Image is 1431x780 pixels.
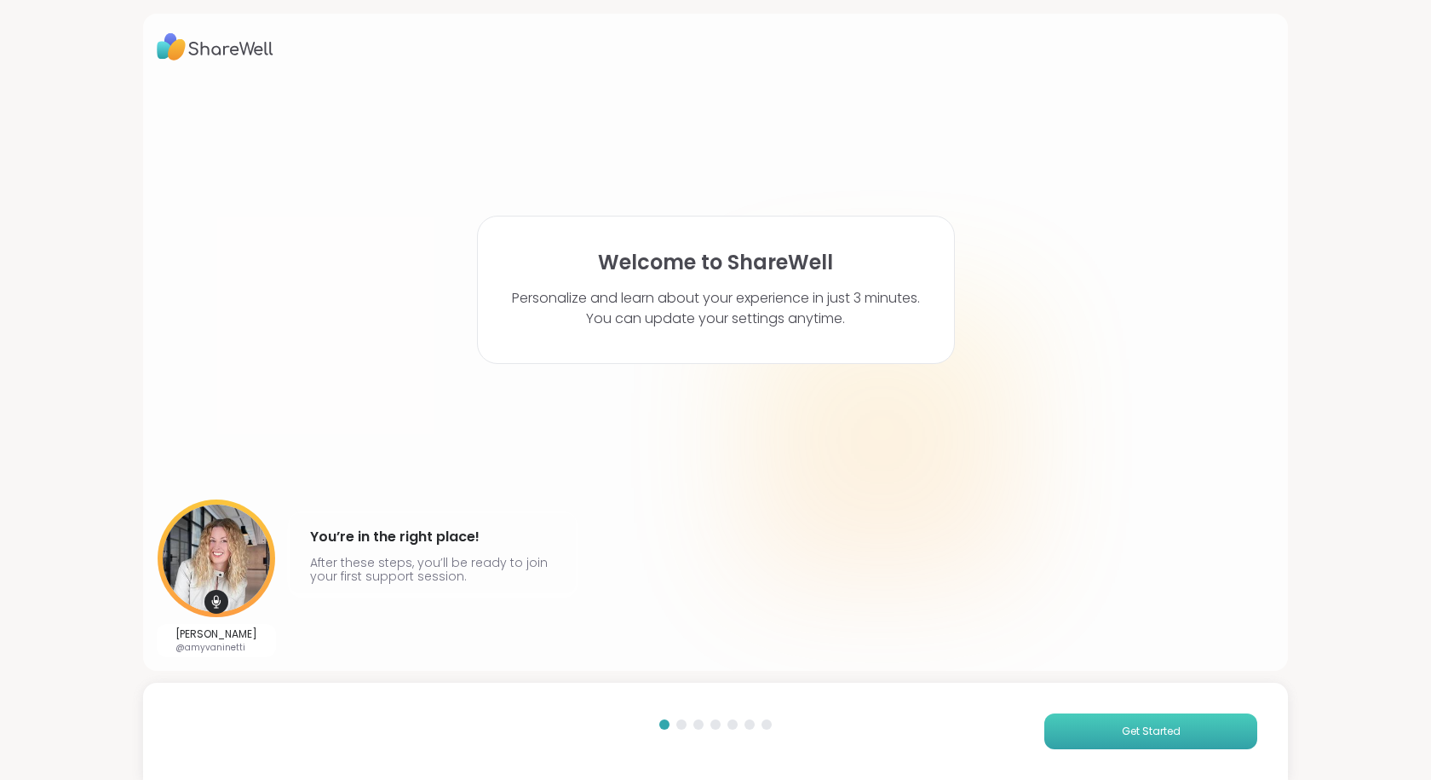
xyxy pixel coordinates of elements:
[158,500,275,617] img: User image
[598,251,833,274] h1: Welcome to ShareWell
[512,288,920,329] p: Personalize and learn about your experience in just 3 minutes. You can update your settings anytime.
[175,627,257,641] p: [PERSON_NAME]
[310,556,555,583] p: After these steps, you’ll be ready to join your first support session.
[175,641,257,654] p: @amyvaninetti
[1044,714,1257,749] button: Get Started
[1122,724,1181,739] span: Get Started
[310,523,555,551] h4: You’re in the right place!
[204,590,228,614] img: mic icon
[157,27,273,66] img: ShareWell Logo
